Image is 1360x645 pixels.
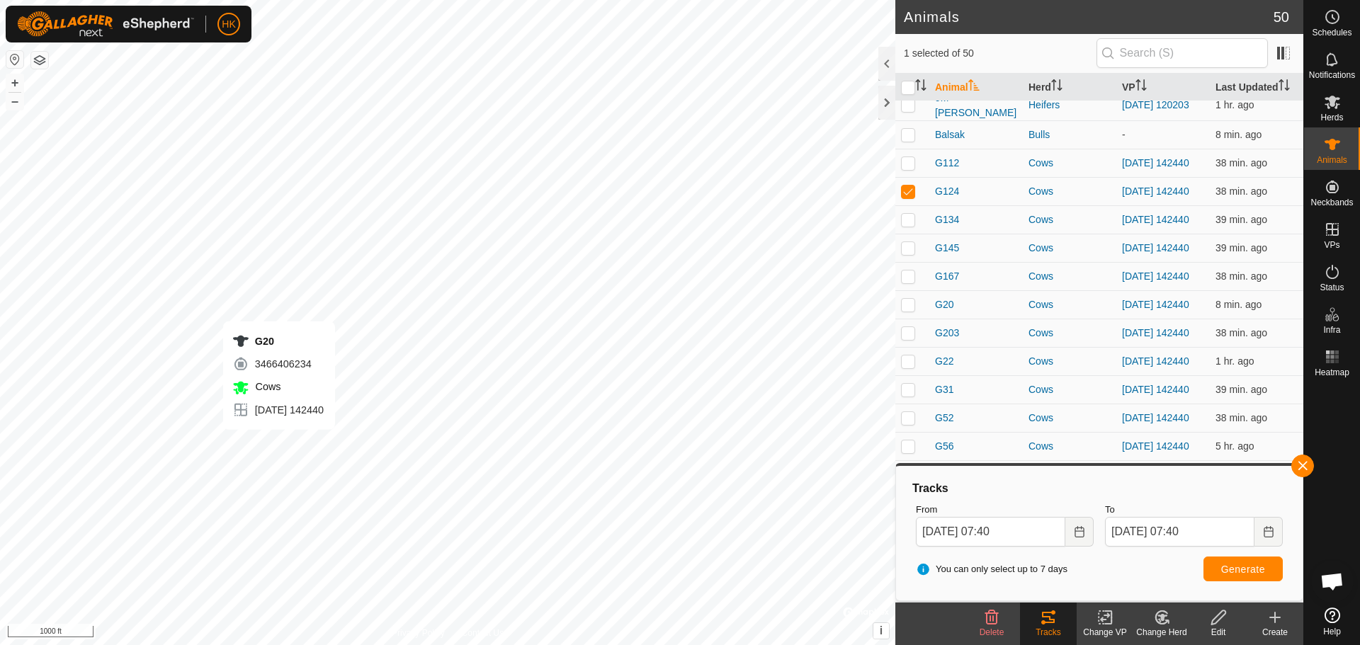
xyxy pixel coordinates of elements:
div: Cows [1028,354,1111,369]
p-sorticon: Activate to sort [1135,81,1147,93]
span: G56 [935,439,953,454]
th: Last Updated [1210,74,1303,101]
p-sorticon: Activate to sort [1279,81,1290,93]
div: Create [1247,626,1303,639]
div: Tracks [910,480,1288,497]
button: + [6,74,23,91]
div: Cows [1028,326,1111,341]
div: Cows [1028,269,1111,284]
span: Herds [1320,113,1343,122]
div: Cows [1028,297,1111,312]
div: Heifers [1028,98,1111,113]
span: Sep 17, 2025, 7:32 AM [1215,299,1262,310]
th: Animal [929,74,1023,101]
span: Sep 17, 2025, 7:03 AM [1215,185,1267,197]
span: Notifications [1309,71,1355,79]
a: Contact Us [462,627,504,639]
span: Sep 17, 2025, 7:02 AM [1215,270,1267,282]
div: 3466406234 [232,355,324,372]
span: Help [1323,627,1341,636]
span: G145 [935,241,959,256]
span: Cows [252,381,281,392]
div: Cows [1028,184,1111,199]
span: G112 [935,156,959,171]
a: [DATE] 142440 [1122,157,1189,169]
span: Sep 17, 2025, 7:02 AM [1215,242,1267,253]
div: Edit [1190,626,1247,639]
img: Gallagher Logo [17,11,194,37]
span: Sep 17, 2025, 7:33 AM [1215,129,1262,140]
span: Sep 17, 2025, 7:02 AM [1215,157,1267,169]
button: Choose Date [1254,517,1283,547]
span: Delete [980,627,1004,637]
label: From [916,503,1094,517]
span: Sep 17, 2025, 7:02 AM [1215,412,1267,423]
span: G134 [935,212,959,227]
div: Cows [1028,212,1111,227]
a: [DATE] 142440 [1122,384,1189,395]
a: [DATE] 142440 [1122,299,1189,310]
span: Infra [1323,326,1340,334]
span: G167 [935,269,959,284]
div: Open chat [1311,560,1354,603]
span: 9M-[PERSON_NAME] [935,91,1017,120]
div: Bulls [1028,127,1111,142]
input: Search (S) [1096,38,1268,68]
th: VP [1116,74,1210,101]
p-sorticon: Activate to sort [968,81,980,93]
div: Change VP [1077,626,1133,639]
span: Sep 17, 2025, 7:02 AM [1215,384,1267,395]
div: Cows [1028,439,1111,454]
a: [DATE] 120203 [1122,99,1189,110]
span: G52 [935,411,953,426]
button: i [873,623,889,639]
a: [DATE] 142440 [1122,214,1189,225]
span: Sep 17, 2025, 6:32 AM [1215,355,1254,367]
span: Balsak [935,127,965,142]
span: Sep 17, 2025, 2:32 AM [1215,440,1254,452]
span: 50 [1274,6,1289,28]
div: G20 [232,333,324,350]
a: [DATE] 142440 [1122,440,1189,452]
div: Cows [1028,411,1111,426]
span: You can only select up to 7 days [916,562,1067,576]
div: Cows [1028,382,1111,397]
span: Sep 17, 2025, 7:02 AM [1215,214,1267,225]
p-sorticon: Activate to sort [1051,81,1062,93]
p-sorticon: Activate to sort [915,81,926,93]
div: Tracks [1020,626,1077,639]
th: Herd [1023,74,1116,101]
button: Reset Map [6,51,23,68]
button: Map Layers [31,52,48,69]
a: [DATE] 142440 [1122,327,1189,338]
span: G20 [935,297,953,312]
a: [DATE] 142440 [1122,355,1189,367]
span: Sep 17, 2025, 6:32 AM [1215,99,1254,110]
span: Heatmap [1315,368,1349,377]
a: [DATE] 142440 [1122,412,1189,423]
div: Change Herd [1133,626,1190,639]
span: 1 selected of 50 [904,46,1096,61]
h2: Animals [904,8,1274,25]
span: HK [222,17,235,32]
a: [DATE] 142440 [1122,270,1189,282]
span: Schedules [1312,28,1351,37]
button: Choose Date [1065,517,1094,547]
span: Animals [1317,156,1347,164]
span: Neckbands [1310,198,1353,207]
span: VPs [1324,241,1339,249]
span: G31 [935,382,953,397]
a: Privacy Policy [392,627,445,639]
span: G203 [935,326,959,341]
div: [DATE] 142440 [232,401,324,418]
span: Sep 17, 2025, 7:02 AM [1215,327,1267,338]
span: Status [1320,283,1344,292]
label: To [1105,503,1283,517]
button: – [6,93,23,110]
app-display-virtual-paddock-transition: - [1122,129,1126,140]
div: Cows [1028,156,1111,171]
a: [DATE] 142440 [1122,242,1189,253]
span: G124 [935,184,959,199]
button: Generate [1203,556,1283,581]
span: Generate [1221,564,1265,575]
